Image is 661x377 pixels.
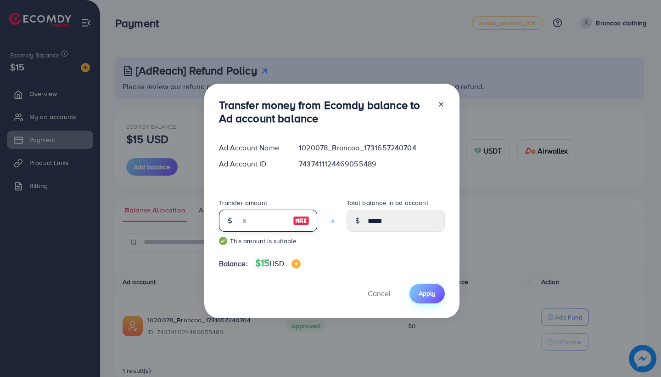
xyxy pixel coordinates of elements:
[368,288,391,298] span: Cancel
[293,215,309,226] img: image
[255,257,301,269] h4: $15
[219,258,248,269] span: Balance:
[212,159,292,169] div: Ad Account ID
[219,236,317,246] small: This amount is suitable
[419,289,436,298] span: Apply
[291,159,452,169] div: 7437411124469055489
[291,143,452,153] div: 1020078_Broncoo_1731657240704
[212,143,292,153] div: Ad Account Name
[219,198,267,207] label: Transfer amount
[347,198,428,207] label: Total balance in ad account
[291,259,301,268] img: image
[219,237,227,245] img: guide
[409,284,445,303] button: Apply
[269,258,284,268] span: USD
[356,284,402,303] button: Cancel
[219,98,430,125] h3: Transfer money from Ecomdy balance to Ad account balance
